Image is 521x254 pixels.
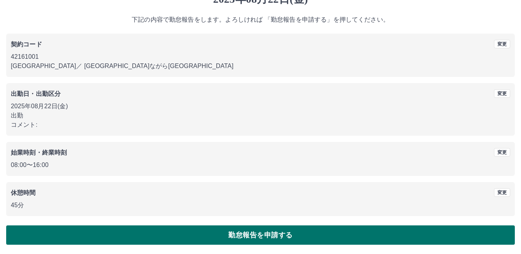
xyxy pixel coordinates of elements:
p: 42161001 [11,52,510,61]
p: 45分 [11,201,510,210]
p: 出勤 [11,111,510,120]
p: [GEOGRAPHIC_DATA] ／ [GEOGRAPHIC_DATA]ながら[GEOGRAPHIC_DATA] [11,61,510,71]
b: 始業時刻・終業時刻 [11,149,67,156]
button: 勤怠報告を申請する [6,225,515,245]
p: 08:00 〜 16:00 [11,160,510,170]
b: 契約コード [11,41,42,48]
button: 変更 [494,148,510,157]
b: 休憩時間 [11,189,36,196]
button: 変更 [494,40,510,48]
p: 2025年08月22日(金) [11,102,510,111]
p: コメント: [11,120,510,130]
button: 変更 [494,89,510,98]
button: 変更 [494,188,510,197]
b: 出勤日・出勤区分 [11,90,61,97]
p: 下記の内容で勤怠報告をします。よろしければ 「勤怠報告を申請する」を押してください。 [6,15,515,24]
